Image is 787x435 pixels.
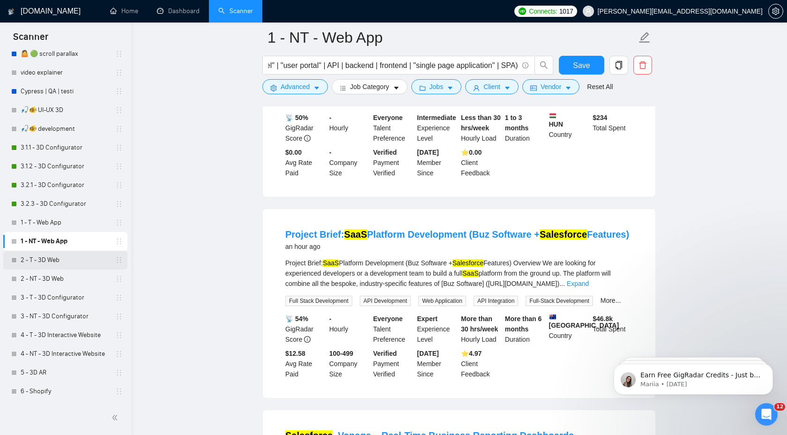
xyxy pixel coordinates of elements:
[283,314,327,345] div: GigRadar Score
[21,45,110,63] a: 🤷 🟢 scroll parallax
[21,382,110,401] a: 6 - Shopify
[535,61,553,69] span: search
[115,219,123,226] span: holder
[461,114,501,132] b: Less than 30 hrs/week
[373,149,397,156] b: Verified
[522,62,528,68] span: info-circle
[417,149,438,156] b: [DATE]
[633,56,652,75] button: delete
[21,251,110,270] a: 2 - T - 3D Web
[115,88,123,95] span: holder
[526,296,593,306] span: Full-Stack Development
[373,315,403,322] b: Everyone
[540,229,587,240] mark: Salesforce
[639,31,651,44] span: edit
[474,296,518,306] span: API Integration
[417,315,438,322] b: Expert
[591,112,635,143] div: Total Spent
[415,147,459,178] div: Member Since
[593,114,607,121] b: $ 234
[21,326,110,345] a: 4 - T - 3D Interactive Website
[559,6,573,16] span: 1017
[115,294,123,301] span: holder
[115,69,123,76] span: holder
[462,270,478,277] mark: SaaS
[371,112,416,143] div: Talent Preference
[21,101,110,120] a: 🎣🐠 UI-UX 3D
[371,314,416,345] div: Talent Preference
[115,181,123,189] span: holder
[415,348,459,379] div: Member Since
[115,350,123,358] span: holder
[285,315,308,322] b: 📡 54%
[461,315,498,333] b: More than 30 hrs/week
[110,7,138,15] a: homeHome
[417,350,438,357] b: [DATE]
[21,232,110,251] a: 1 - NT - Web App
[593,315,613,322] b: $ 46.8k
[327,348,371,379] div: Company Size
[323,259,339,267] mark: SaaS
[115,313,123,320] span: holder
[285,229,629,240] a: Project Brief:SaaSPlatform Development (Buz Software +SalesforceFeatures)
[417,114,456,121] b: Intermediate
[634,61,652,69] span: delete
[430,82,444,92] span: Jobs
[21,363,110,382] a: 5 - 3D AR
[522,79,579,94] button: idcardVendorcaret-down
[459,348,503,379] div: Client Feedback
[283,147,327,178] div: Avg Rate Paid
[157,7,200,15] a: dashboardDashboard
[329,149,332,156] b: -
[329,114,332,121] b: -
[768,7,783,15] a: setting
[283,112,327,143] div: GigRadar Score
[503,112,547,143] div: Duration
[573,60,590,71] span: Save
[535,56,553,75] button: search
[115,144,123,151] span: holder
[327,314,371,345] div: Hourly
[418,296,466,306] span: Web Application
[21,176,110,195] a: 3.2.1 - 3D Configurator
[609,56,628,75] button: copy
[519,7,526,15] img: upwork-logo.png
[459,147,503,178] div: Client Feedback
[115,275,123,283] span: holder
[281,82,310,92] span: Advanced
[504,84,511,91] span: caret-down
[461,149,482,156] b: ⭐️ 0.00
[344,229,367,240] mark: SaaS
[115,331,123,339] span: holder
[304,336,311,343] span: info-circle
[21,345,110,363] a: 4 - NT - 3D Interactive Website
[415,112,459,143] div: Experience Level
[115,238,123,245] span: holder
[411,79,462,94] button: folderJobscaret-down
[465,79,519,94] button: userClientcaret-down
[21,307,110,326] a: 3 - NT - 3D Configurator
[21,288,110,307] a: 3 - T - 3D Configurator
[600,344,787,410] iframe: Intercom notifications message
[371,348,416,379] div: Payment Verified
[21,157,110,176] a: 3.1.2 - 3D Configurator
[267,26,637,49] input: Scanner name...
[453,259,483,267] mark: Salesforce
[115,163,123,170] span: holder
[285,149,302,156] b: $0.00
[115,50,123,58] span: holder
[262,79,328,94] button: settingAdvancedcaret-down
[21,213,110,232] a: 1 - T - Web App
[559,56,604,75] button: Save
[447,84,453,91] span: caret-down
[587,82,613,92] a: Reset All
[549,314,619,329] b: [GEOGRAPHIC_DATA]
[567,280,589,287] a: Expand
[268,60,518,71] input: Search Freelance Jobs...
[769,7,783,15] span: setting
[285,258,633,289] div: Project Brief: Platform Development (Buz Software + Features) Overview We are looking for experie...
[755,403,778,426] iframe: Intercom live chat
[115,106,123,114] span: holder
